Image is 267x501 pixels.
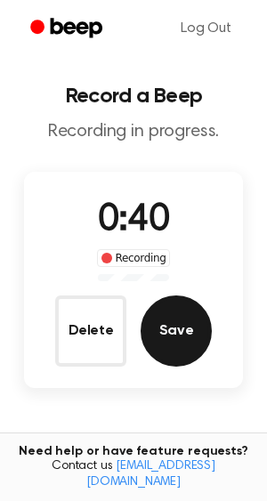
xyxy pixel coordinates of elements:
a: Beep [18,12,118,46]
span: 0:40 [98,202,169,239]
h1: Record a Beep [14,85,253,107]
a: Log Out [163,7,249,50]
div: Recording [97,249,171,267]
button: Delete Audio Record [55,295,126,367]
p: Recording in progress. [14,121,253,143]
span: Contact us [11,459,256,490]
a: [EMAIL_ADDRESS][DOMAIN_NAME] [86,460,215,489]
button: Save Audio Record [141,295,212,367]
